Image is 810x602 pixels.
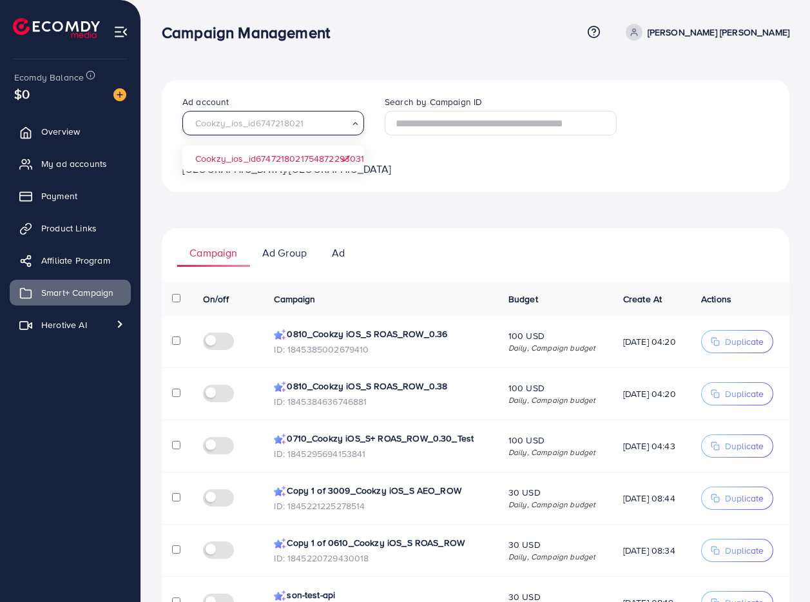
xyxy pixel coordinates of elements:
a: My ad accounts [10,151,131,177]
p: 0810_Cookzy iOS_S ROAS_ROW_0.36 [274,326,487,342]
span: Daily, Campaign budget [508,394,603,405]
p: 0710_Cookzy iOS_S+ ROAS_ROW_0.30_Test [274,431,487,446]
iframe: Chat [755,544,800,592]
p: ID: 1845384636746881 [274,394,487,409]
label: Search by Campaign ID [385,95,482,108]
p: 0810_Cookzy iOS_S ROAS_ROW_0.38 [274,378,487,394]
button: Duplicate [701,382,773,405]
a: Herotive AI [10,312,131,338]
span: 100 USD [508,434,603,447]
span: Affiliate Program [41,254,110,267]
button: Duplicate [701,330,773,353]
h3: Campaign Management [162,23,340,42]
p: (Etc/GMT) [GEOGRAPHIC_DATA]/[GEOGRAPHIC_DATA] [182,146,364,177]
span: Herotive AI [41,318,87,331]
span: Daily, Campaign budget [508,551,603,562]
img: campaign smart+ [274,486,285,498]
span: On/off [203,293,229,306]
button: Duplicate [701,487,773,510]
p: Copy 1 of 0610_Cookzy iOS_S ROAS_ROW [274,535,487,550]
span: Daily, Campaign budget [508,447,603,458]
img: logo [13,18,100,38]
span: Smart+ Campaign [41,286,113,299]
p: [PERSON_NAME] [PERSON_NAME] [648,24,789,40]
span: [DATE] 04:20 [623,387,680,400]
span: 100 USD [508,329,603,342]
a: Payment [10,183,131,209]
p: Copy 1 of 3009_Cookzy iOS_S AEO_ROW [274,483,487,498]
label: Ad account [182,95,229,108]
span: Duplicate [725,492,764,505]
span: Budget [508,293,538,306]
span: [DATE] 08:44 [623,492,680,505]
span: [DATE] 04:43 [623,440,680,452]
p: ID: 1845221225278514 [274,498,487,514]
span: Duplicate [725,335,764,348]
span: Duplicate [725,544,764,557]
span: Overview [41,125,80,138]
span: Duplicate [725,387,764,400]
span: Payment [41,189,77,202]
img: campaign smart+ [274,382,285,393]
span: 30 USD [508,538,603,551]
span: 100 USD [508,382,603,394]
span: Ecomdy Balance [14,71,84,84]
span: Daily, Campaign budget [508,499,603,510]
img: campaign smart+ [274,434,285,445]
span: My ad accounts [41,157,107,170]
span: Product Links [41,222,97,235]
span: Duplicate [725,440,764,452]
span: Campaign [274,293,315,306]
span: Daily, Campaign budget [508,342,603,353]
button: Duplicate [701,434,773,458]
a: [PERSON_NAME] [PERSON_NAME] [621,24,789,41]
p: ID: 1845385002679410 [274,342,487,357]
span: [DATE] 08:34 [623,544,680,557]
span: 30 USD [508,486,603,499]
img: image [113,88,126,101]
img: campaign smart+ [274,538,285,550]
div: Search for option [182,111,364,135]
a: Smart+ Campaign [10,280,131,306]
a: Affiliate Program [10,248,131,273]
span: Actions [701,293,731,306]
p: Ad [332,245,345,260]
p: Campaign [189,245,237,260]
p: ID: 1845220729430018 [274,550,487,566]
button: Duplicate [701,539,773,562]
p: Ad Group [262,245,307,260]
img: campaign smart+ [274,590,285,602]
img: menu [113,24,128,39]
a: Product Links [10,215,131,241]
p: ID: 1845295694153841 [274,446,487,461]
img: campaign smart+ [274,329,285,341]
a: Overview [10,119,131,144]
span: [DATE] 04:20 [623,335,680,348]
span: $0 [14,84,30,103]
input: Search for option [188,115,348,132]
span: Create At [623,293,662,306]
